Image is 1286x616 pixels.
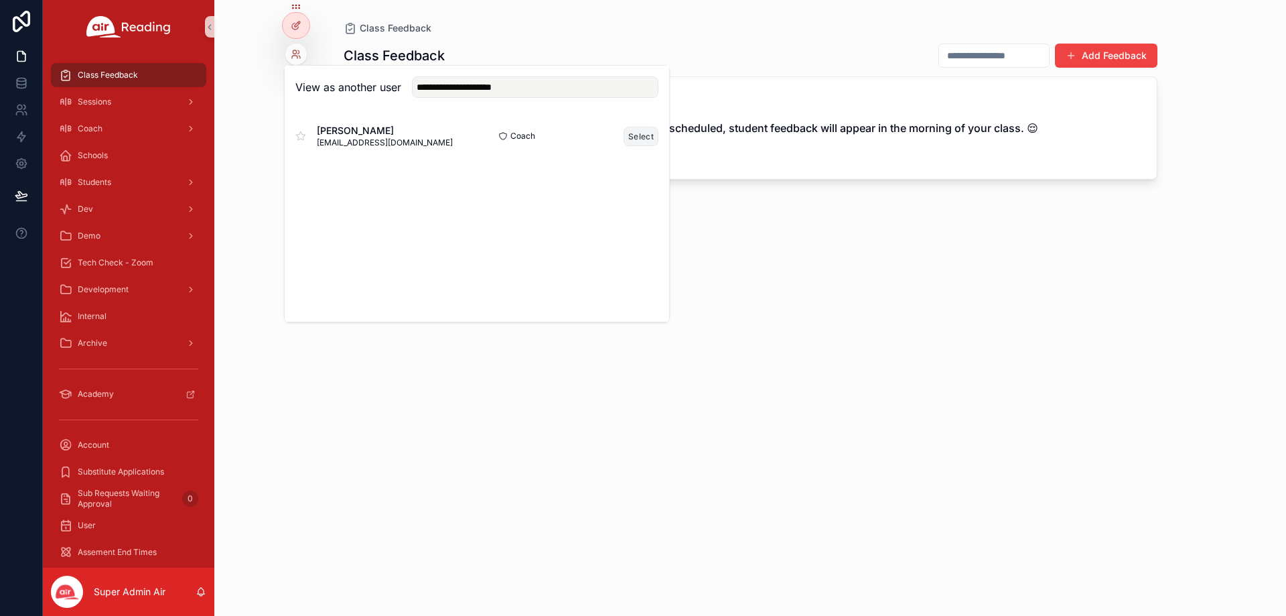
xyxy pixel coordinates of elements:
img: App logo [86,16,171,38]
a: User [51,513,206,538]
a: Students [51,170,206,194]
span: Schools [78,150,108,161]
span: [EMAIL_ADDRESS][DOMAIN_NAME] [317,137,453,148]
span: Students [78,177,111,188]
div: 0 [182,491,198,507]
a: Sessions [51,90,206,114]
span: Internal [78,311,106,322]
span: Sub Requests Waiting Approval [78,488,177,509]
a: Internal [51,304,206,328]
p: Super Admin Air [94,585,165,599]
a: Assement End Times [51,540,206,564]
span: Development [78,284,129,295]
span: Coach [510,131,535,141]
span: Class Feedback [360,21,431,35]
span: Class Feedback [78,70,138,80]
span: Account [78,440,109,450]
a: Sub Requests Waiting Approval0 [51,487,206,511]
span: Substitute Applications [78,467,164,477]
button: Add Feedback [1055,44,1157,68]
h2: No class feedback yet. If you have class scheduled, student feedback will appear in the morning o... [462,120,1038,136]
a: Class Feedback [51,63,206,87]
a: Schools [51,143,206,168]
a: Archive [51,331,206,355]
span: [PERSON_NAME] [317,124,453,137]
span: Dev [78,204,93,214]
h1: Class Feedback [344,46,445,65]
span: Academy [78,389,114,399]
a: Academy [51,382,206,406]
span: Tech Check - Zoom [78,257,153,268]
a: Development [51,278,206,302]
span: Coach [78,123,102,134]
button: Select [624,127,658,146]
a: Coach [51,117,206,141]
span: Assement End Times [78,547,157,558]
h2: View as another user [295,79,401,95]
a: Dev [51,197,206,221]
a: Tech Check - Zoom [51,251,206,275]
a: Account [51,433,206,457]
div: scrollable content [43,54,214,568]
a: Class Feedback [344,21,431,35]
span: User [78,520,96,531]
span: Archive [78,338,107,349]
span: Sessions [78,97,111,107]
a: Substitute Applications [51,460,206,484]
a: Demo [51,224,206,248]
span: Demo [78,231,100,241]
